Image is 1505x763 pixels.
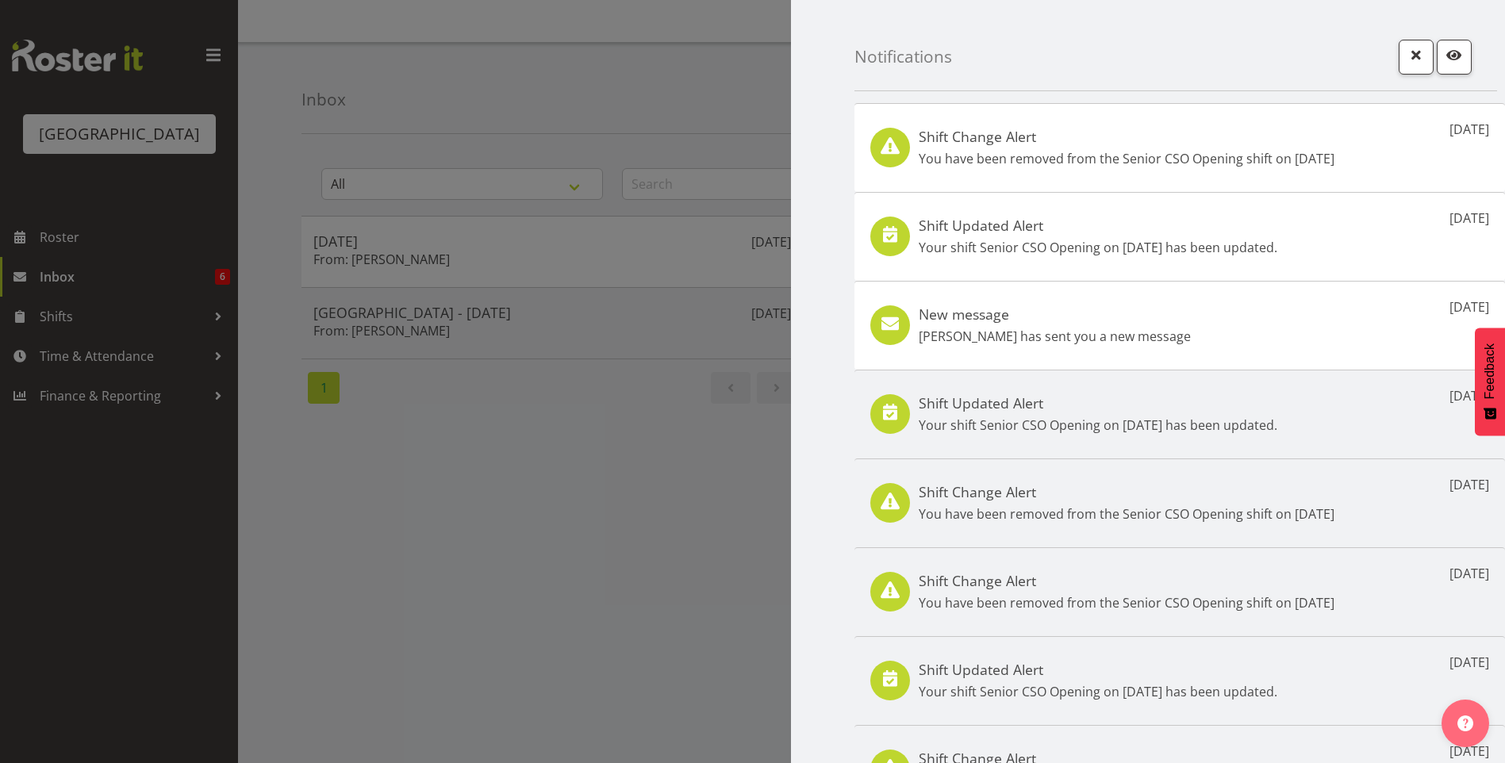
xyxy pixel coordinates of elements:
p: [DATE] [1449,297,1489,316]
p: Your shift Senior CSO Opening on [DATE] has been updated. [919,416,1277,435]
img: help-xxl-2.png [1457,715,1473,731]
button: Feedback - Show survey [1475,328,1505,435]
p: [DATE] [1449,386,1489,405]
p: You have been removed from the Senior CSO Opening shift on [DATE] [919,504,1334,523]
h5: Shift Change Alert [919,483,1334,500]
h4: Notifications [854,48,952,66]
h5: Shift Updated Alert [919,394,1277,412]
h5: Shift Updated Alert [919,661,1277,678]
h5: New message [919,305,1191,323]
p: Your shift Senior CSO Opening on [DATE] has been updated. [919,682,1277,701]
p: [DATE] [1449,564,1489,583]
p: [DATE] [1449,120,1489,139]
p: [DATE] [1449,742,1489,761]
button: Mark as read [1437,40,1472,75]
p: [DATE] [1449,209,1489,228]
p: You have been removed from the Senior CSO Opening shift on [DATE] [919,593,1334,612]
h5: Shift Updated Alert [919,217,1277,234]
h5: Shift Change Alert [919,572,1334,589]
p: You have been removed from the Senior CSO Opening shift on [DATE] [919,149,1334,168]
span: Feedback [1483,343,1497,399]
p: [DATE] [1449,475,1489,494]
h5: Shift Change Alert [919,128,1334,145]
p: Your shift Senior CSO Opening on [DATE] has been updated. [919,238,1277,257]
button: Close [1399,40,1434,75]
p: [PERSON_NAME] has sent you a new message [919,327,1191,346]
p: [DATE] [1449,653,1489,672]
